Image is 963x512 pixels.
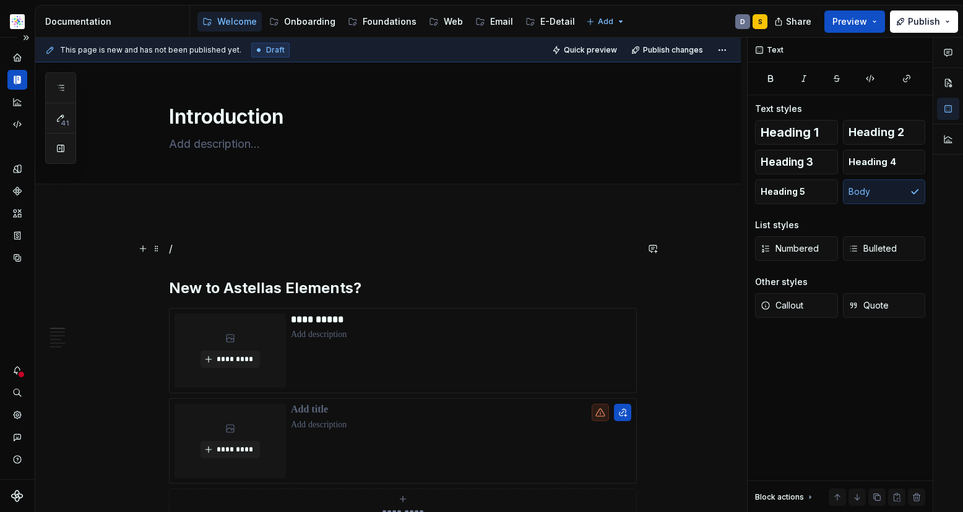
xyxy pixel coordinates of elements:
[197,9,580,34] div: Page tree
[908,15,940,28] span: Publish
[363,15,417,28] div: Foundations
[284,15,335,28] div: Onboarding
[755,492,804,502] div: Block actions
[832,15,867,28] span: Preview
[786,15,811,28] span: Share
[761,186,805,198] span: Heading 5
[169,241,637,256] p: /
[7,361,27,380] button: Notifications
[761,299,803,312] span: Callout
[598,17,613,27] span: Add
[424,12,468,32] a: Web
[843,120,926,145] button: Heading 2
[7,203,27,223] a: Assets
[761,156,813,168] span: Heading 3
[755,150,838,174] button: Heading 3
[166,102,634,132] textarea: Introduction
[7,70,27,90] a: Documentation
[564,45,617,55] span: Quick preview
[843,150,926,174] button: Heading 4
[768,11,819,33] button: Share
[643,45,703,55] span: Publish changes
[7,248,27,268] a: Data sources
[217,15,257,28] div: Welcome
[755,236,838,261] button: Numbered
[60,45,241,55] span: This page is new and has not been published yet.
[7,92,27,112] a: Analytics
[45,15,184,28] div: Documentation
[343,12,421,32] a: Foundations
[849,299,889,312] span: Quote
[843,236,926,261] button: Bulleted
[843,293,926,318] button: Quote
[890,11,958,33] button: Publish
[7,427,27,447] button: Contact support
[740,17,745,27] div: D
[761,242,819,255] span: Numbered
[824,11,885,33] button: Preview
[7,48,27,67] a: Home
[7,181,27,201] a: Components
[755,179,838,204] button: Heading 5
[849,126,904,139] span: Heading 2
[266,45,285,55] span: Draft
[755,219,799,231] div: List styles
[169,278,637,298] h2: New to Astellas Elements?
[17,29,35,46] button: Expand sidebar
[197,12,262,32] a: Welcome
[761,126,819,139] span: Heading 1
[10,14,25,29] img: b2369ad3-f38c-46c1-b2a2-f2452fdbdcd2.png
[755,103,802,115] div: Text styles
[11,490,24,502] svg: Supernova Logo
[755,489,815,506] div: Block actions
[755,120,838,145] button: Heading 1
[470,12,518,32] a: Email
[520,12,580,32] a: E-Detail
[59,118,71,128] span: 41
[548,41,623,59] button: Quick preview
[758,17,762,27] div: S
[490,15,513,28] div: Email
[755,293,838,318] button: Callout
[7,226,27,245] a: Storybook stories
[755,276,808,288] div: Other styles
[582,13,629,30] button: Add
[7,159,27,179] a: Design tokens
[7,405,27,425] a: Settings
[264,12,340,32] a: Onboarding
[7,114,27,134] a: Code automation
[540,15,575,28] div: E-Detail
[7,383,27,403] button: Search ⌘K
[849,242,897,255] span: Bulleted
[444,15,463,28] div: Web
[849,156,896,168] span: Heading 4
[628,41,709,59] button: Publish changes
